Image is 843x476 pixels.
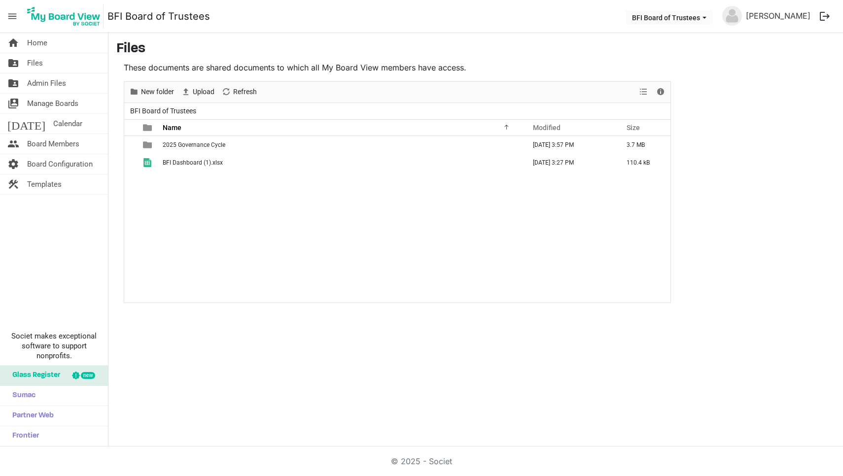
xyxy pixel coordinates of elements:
img: no-profile-picture.svg [722,6,742,26]
span: Partner Web [7,406,54,426]
span: home [7,33,19,53]
span: Refresh [232,86,258,98]
button: logout [814,6,835,27]
span: Glass Register [7,366,60,385]
span: New folder [140,86,175,98]
span: Upload [192,86,215,98]
span: Files [27,53,43,73]
span: Frontier [7,426,39,446]
div: Details [652,82,669,102]
span: Societ makes exceptional software to support nonprofits. [4,331,104,361]
span: Sumac [7,386,35,406]
p: These documents are shared documents to which all My Board View members have access. [124,62,671,73]
span: menu [3,7,22,26]
div: new [81,372,95,379]
td: 2025 Governance Cycle is template cell column header Name [160,136,523,154]
a: [PERSON_NAME] [742,6,814,26]
span: Name [163,124,181,132]
span: Size [627,124,640,132]
div: Refresh [218,82,260,102]
button: View dropdownbutton [637,86,649,98]
img: My Board View Logo [24,4,104,29]
td: 110.4 kB is template cell column header Size [616,154,670,171]
a: My Board View Logo [24,4,107,29]
span: Board Configuration [27,154,93,174]
button: New folder [128,86,176,98]
span: Calendar [53,114,82,134]
span: folder_shared [7,73,19,93]
span: Admin Files [27,73,66,93]
span: BFI Dashboard (1).xlsx [163,159,223,166]
div: View [635,82,652,102]
button: Upload [179,86,216,98]
span: settings [7,154,19,174]
td: 3.7 MB is template cell column header Size [616,136,670,154]
span: Home [27,33,47,53]
a: BFI Board of Trustees [107,6,210,26]
td: September 20, 2025 3:57 PM column header Modified [523,136,616,154]
h3: Files [116,41,835,58]
span: BFI Board of Trustees [128,105,198,117]
span: construction [7,174,19,194]
td: checkbox [124,154,137,171]
span: [DATE] [7,114,45,134]
span: switch_account [7,94,19,113]
td: September 19, 2025 3:27 PM column header Modified [523,154,616,171]
td: checkbox [124,136,137,154]
span: Modified [533,124,561,132]
div: New folder [126,82,177,102]
td: BFI Dashboard (1).xlsx is template cell column header Name [160,154,523,171]
span: Board Members [27,134,79,154]
span: 2025 Governance Cycle [163,141,225,148]
span: people [7,134,19,154]
button: Details [654,86,667,98]
div: Upload [177,82,218,102]
a: © 2025 - Societ [391,456,452,466]
span: Templates [27,174,62,194]
span: Manage Boards [27,94,78,113]
button: Refresh [220,86,259,98]
button: BFI Board of Trustees dropdownbutton [626,10,713,24]
span: folder_shared [7,53,19,73]
td: is template cell column header type [137,154,160,171]
td: is template cell column header type [137,136,160,154]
